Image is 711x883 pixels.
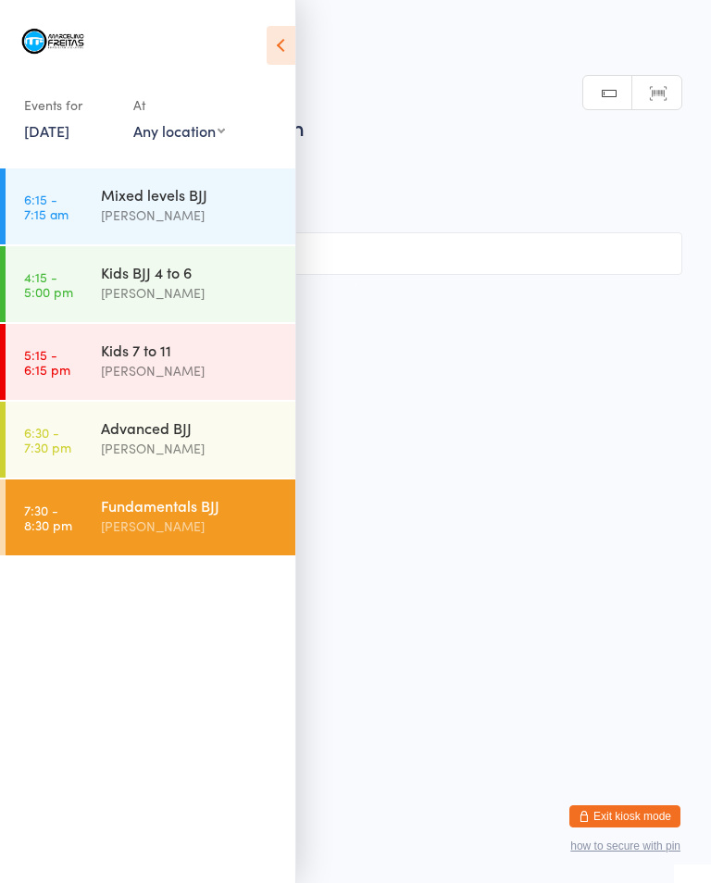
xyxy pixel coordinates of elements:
[101,262,280,282] div: Kids BJJ 4 to 6
[29,151,654,169] span: [DATE] 7:30pm
[24,347,70,377] time: 5:15 - 6:15 pm
[19,14,88,71] img: Marcelino Freitas Brazilian Jiu-Jitsu
[24,503,72,532] time: 7:30 - 8:30 pm
[101,282,280,304] div: [PERSON_NAME]
[133,120,225,141] div: Any location
[6,324,295,400] a: 5:15 -6:15 pmKids 7 to 11[PERSON_NAME]
[101,340,280,360] div: Kids 7 to 11
[101,360,280,381] div: [PERSON_NAME]
[101,438,280,459] div: [PERSON_NAME]
[29,188,682,206] span: Mat 1
[569,805,680,827] button: Exit kiosk mode
[24,425,71,454] time: 6:30 - 7:30 pm
[6,479,295,555] a: 7:30 -8:30 pmFundamentals BJJ[PERSON_NAME]
[101,417,280,438] div: Advanced BJJ
[101,184,280,205] div: Mixed levels BJJ
[24,269,73,299] time: 4:15 - 5:00 pm
[133,90,225,120] div: At
[6,402,295,478] a: 6:30 -7:30 pmAdvanced BJJ[PERSON_NAME]
[29,111,682,142] h2: Fundamentals BJJ Check-in
[101,205,280,226] div: [PERSON_NAME]
[101,495,280,516] div: Fundamentals BJJ
[24,192,69,221] time: 6:15 - 7:15 am
[24,120,69,141] a: [DATE]
[29,232,682,275] input: Search
[101,516,280,537] div: [PERSON_NAME]
[29,169,654,188] span: [PERSON_NAME]
[6,246,295,322] a: 4:15 -5:00 pmKids BJJ 4 to 6[PERSON_NAME]
[6,168,295,244] a: 6:15 -7:15 amMixed levels BJJ[PERSON_NAME]
[570,839,680,852] button: how to secure with pin
[24,90,115,120] div: Events for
